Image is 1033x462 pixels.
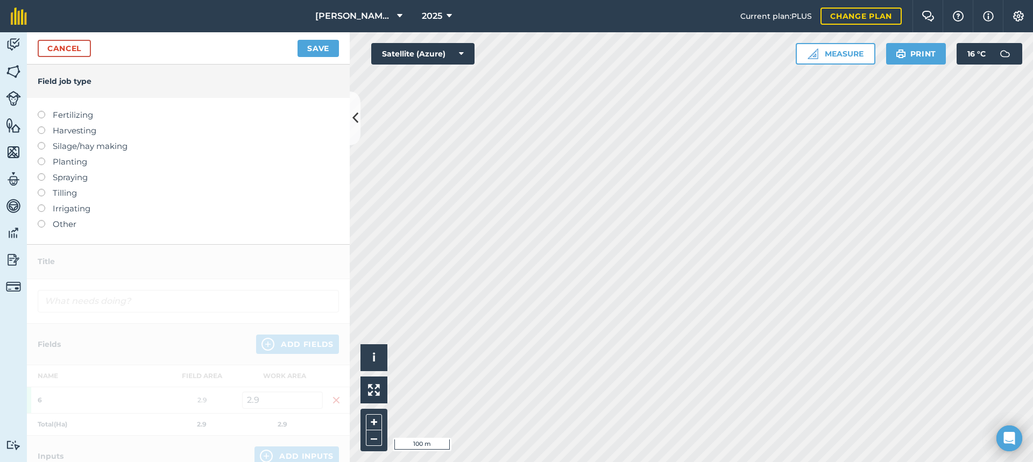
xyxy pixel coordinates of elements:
label: Irrigating [38,202,339,215]
label: Planting [38,155,339,168]
img: svg+xml;base64,PHN2ZyB4bWxucz0iaHR0cDovL3d3dy53My5vcmcvMjAwMC9zdmciIHdpZHRoPSI1NiIgaGVpZ2h0PSI2MC... [6,117,21,133]
img: svg+xml;base64,PD94bWwgdmVyc2lvbj0iMS4wIiBlbmNvZGluZz0idXRmLTgiPz4KPCEtLSBHZW5lcmF0b3I6IEFkb2JlIE... [6,440,21,450]
button: i [360,344,387,371]
img: Four arrows, one pointing top left, one top right, one bottom right and the last bottom left [368,384,380,396]
img: svg+xml;base64,PD94bWwgdmVyc2lvbj0iMS4wIiBlbmNvZGluZz0idXRmLTgiPz4KPCEtLSBHZW5lcmF0b3I6IEFkb2JlIE... [6,171,21,187]
span: 16 ° C [967,43,986,65]
img: svg+xml;base64,PD94bWwgdmVyc2lvbj0iMS4wIiBlbmNvZGluZz0idXRmLTgiPz4KPCEtLSBHZW5lcmF0b3I6IEFkb2JlIE... [6,91,21,106]
label: Harvesting [38,124,339,137]
label: Spraying [38,171,339,184]
img: svg+xml;base64,PD94bWwgdmVyc2lvbj0iMS4wIiBlbmNvZGluZz0idXRmLTgiPz4KPCEtLSBHZW5lcmF0b3I6IEFkb2JlIE... [6,225,21,241]
img: svg+xml;base64,PD94bWwgdmVyc2lvbj0iMS4wIiBlbmNvZGluZz0idXRmLTgiPz4KPCEtLSBHZW5lcmF0b3I6IEFkb2JlIE... [6,198,21,214]
div: Open Intercom Messenger [996,425,1022,451]
button: – [366,430,382,446]
img: Two speech bubbles overlapping with the left bubble in the forefront [922,11,935,22]
h4: Field job type [38,75,339,87]
button: 16 °C [957,43,1022,65]
img: svg+xml;base64,PHN2ZyB4bWxucz0iaHR0cDovL3d3dy53My5vcmcvMjAwMC9zdmciIHdpZHRoPSI1NiIgaGVpZ2h0PSI2MC... [6,63,21,80]
label: Other [38,218,339,231]
img: svg+xml;base64,PHN2ZyB4bWxucz0iaHR0cDovL3d3dy53My5vcmcvMjAwMC9zdmciIHdpZHRoPSIxOSIgaGVpZ2h0PSIyNC... [896,47,906,60]
label: Fertilizing [38,109,339,122]
img: svg+xml;base64,PHN2ZyB4bWxucz0iaHR0cDovL3d3dy53My5vcmcvMjAwMC9zdmciIHdpZHRoPSI1NiIgaGVpZ2h0PSI2MC... [6,144,21,160]
a: Change plan [820,8,902,25]
img: A question mark icon [952,11,965,22]
button: Satellite (Azure) [371,43,475,65]
img: Ruler icon [808,48,818,59]
button: Measure [796,43,875,65]
img: svg+xml;base64,PD94bWwgdmVyc2lvbj0iMS4wIiBlbmNvZGluZz0idXRmLTgiPz4KPCEtLSBHZW5lcmF0b3I6IEFkb2JlIE... [994,43,1016,65]
span: i [372,351,376,364]
label: Tilling [38,187,339,200]
img: svg+xml;base64,PD94bWwgdmVyc2lvbj0iMS4wIiBlbmNvZGluZz0idXRmLTgiPz4KPCEtLSBHZW5lcmF0b3I6IEFkb2JlIE... [6,279,21,294]
button: Save [298,40,339,57]
img: A cog icon [1012,11,1025,22]
span: [PERSON_NAME] FARMS [315,10,393,23]
span: 2025 [422,10,442,23]
button: + [366,414,382,430]
span: Current plan : PLUS [740,10,812,22]
img: svg+xml;base64,PHN2ZyB4bWxucz0iaHR0cDovL3d3dy53My5vcmcvMjAwMC9zdmciIHdpZHRoPSIxNyIgaGVpZ2h0PSIxNy... [983,10,994,23]
img: fieldmargin Logo [11,8,27,25]
img: svg+xml;base64,PD94bWwgdmVyc2lvbj0iMS4wIiBlbmNvZGluZz0idXRmLTgiPz4KPCEtLSBHZW5lcmF0b3I6IEFkb2JlIE... [6,37,21,53]
label: Silage/hay making [38,140,339,153]
img: svg+xml;base64,PD94bWwgdmVyc2lvbj0iMS4wIiBlbmNvZGluZz0idXRmLTgiPz4KPCEtLSBHZW5lcmF0b3I6IEFkb2JlIE... [6,252,21,268]
button: Print [886,43,946,65]
a: Cancel [38,40,91,57]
